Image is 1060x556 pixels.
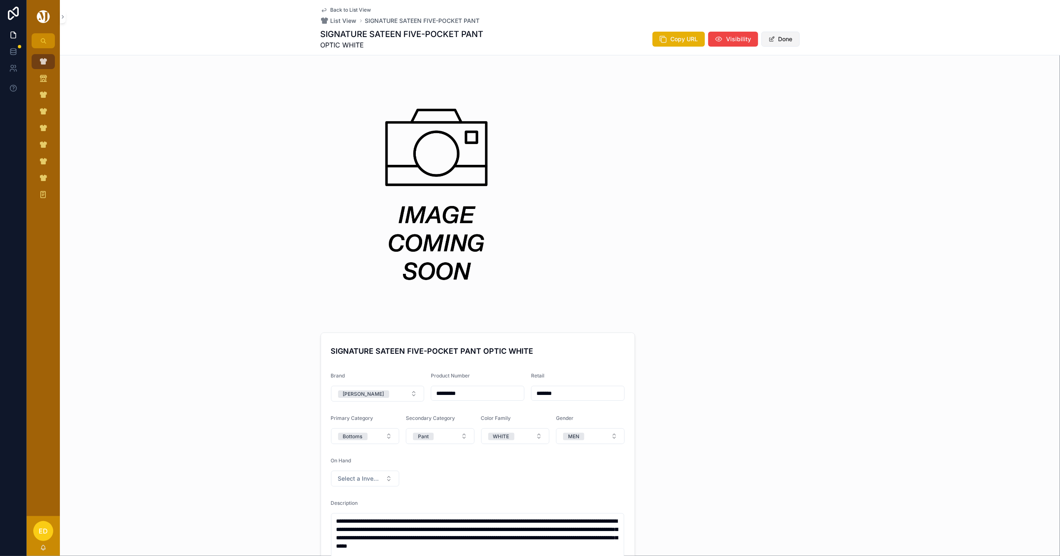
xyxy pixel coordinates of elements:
span: On Hand [331,457,351,464]
button: Unselect WHITE [488,432,514,440]
div: Pant [418,433,429,440]
button: Unselect BOTTOMS [338,432,368,440]
h1: SIGNATURE SATEEN FIVE-POCKET PANT [321,28,484,40]
span: Primary Category [331,415,373,421]
span: Select a Inventory Stoplight Select [338,474,383,483]
span: Gender [556,415,573,421]
span: Retail [531,372,544,379]
span: Back to List View [331,7,371,13]
h4: SIGNATURE SATEEN FIVE-POCKET PANT OPTIC WHITE [331,345,625,357]
button: Copy URL [652,32,705,47]
span: Secondary Category [406,415,455,421]
button: Done [761,32,800,47]
div: MEN [568,433,579,440]
button: Select Button [556,428,625,444]
span: List View [331,17,357,25]
div: Bottoms [343,433,363,440]
img: 25509-imagecomingsoon.png [321,79,553,311]
span: Description [331,500,358,506]
span: Copy URL [671,35,698,43]
div: WHITE [493,433,509,440]
span: OPTIC WHITE [321,40,484,50]
span: ED [39,526,48,536]
button: Select Button [331,386,425,402]
span: Brand [331,372,345,379]
button: Select Button [406,428,474,444]
span: Visibility [726,35,751,43]
div: [PERSON_NAME] [343,390,384,398]
span: Color Family [481,415,511,421]
button: Select Button [331,471,400,486]
img: App logo [35,10,51,23]
button: Visibility [708,32,758,47]
button: Select Button [481,428,550,444]
div: scrollable content [27,48,60,213]
span: Product Number [431,372,470,379]
a: SIGNATURE SATEEN FIVE-POCKET PANT [365,17,480,25]
a: Back to List View [321,7,371,13]
button: Select Button [331,428,400,444]
a: List View [321,17,357,25]
button: Unselect PANT [413,432,434,440]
